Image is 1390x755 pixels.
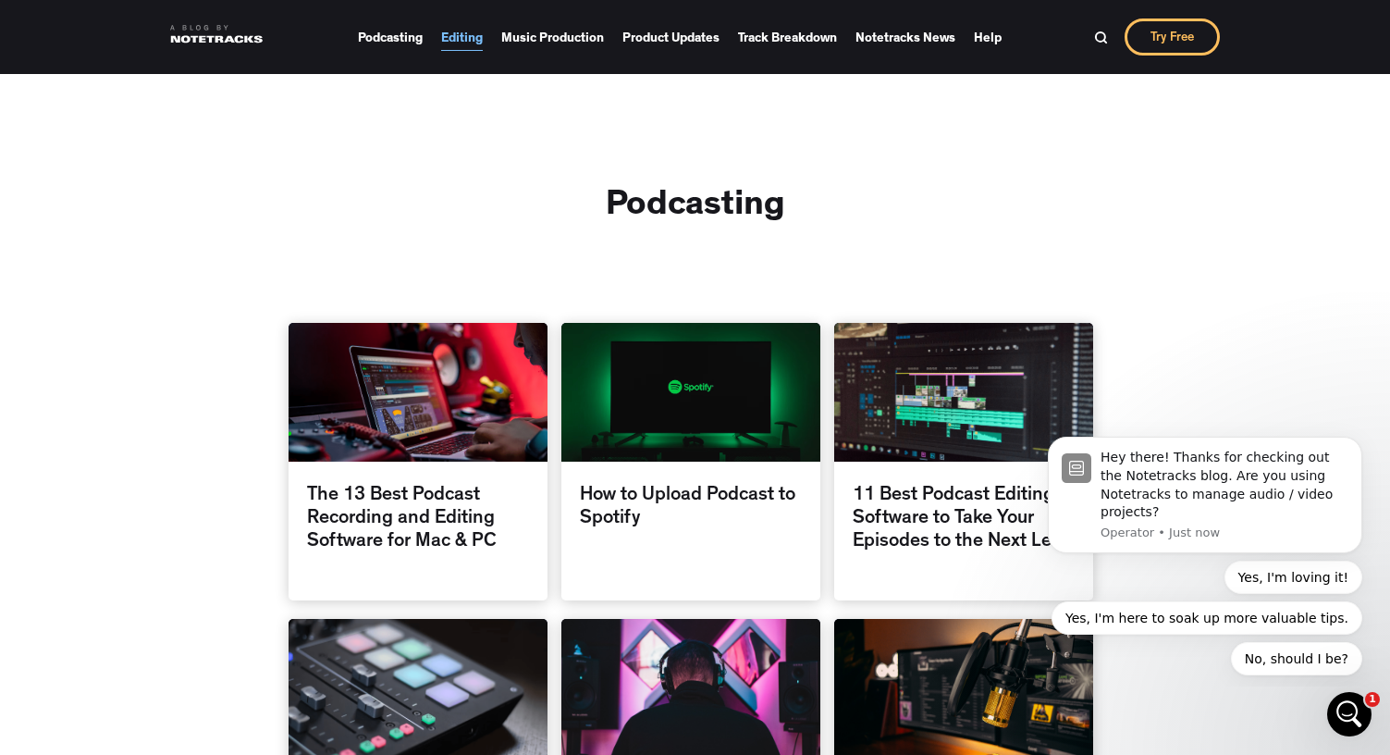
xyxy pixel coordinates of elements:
h2: Podcasting [606,186,785,230]
a: Music Production [501,24,604,51]
a: Help [974,24,1002,51]
img: Search Bar [1094,31,1108,44]
a: Track Breakdown [738,24,837,51]
iframe: Intercom notifications message [1020,422,1390,687]
span: 1 [1365,692,1380,707]
a: Notetracks News [855,24,955,51]
div: How to Upload Podcast to Spotify [561,462,820,573]
iframe: Intercom live chat [1327,692,1372,736]
a: Try Free [1125,19,1220,56]
div: 11 Best Podcast Editing Software to Take Your Episodes to the Next Level [834,462,1093,573]
a: How to Upload Podcast to Spotify [561,323,820,600]
a: Editing [441,24,483,51]
a: Podcasting [358,24,423,51]
div: The 13 Best Podcast Recording and Editing Software for Mac & PC [289,462,547,573]
a: 11 Best Podcast Editing Software to Take Your Episodes to the Next Level [834,323,1093,600]
a: The 13 Best Podcast Recording and Editing Software for Mac & PC [289,323,547,600]
a: Product Updates [622,24,720,51]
